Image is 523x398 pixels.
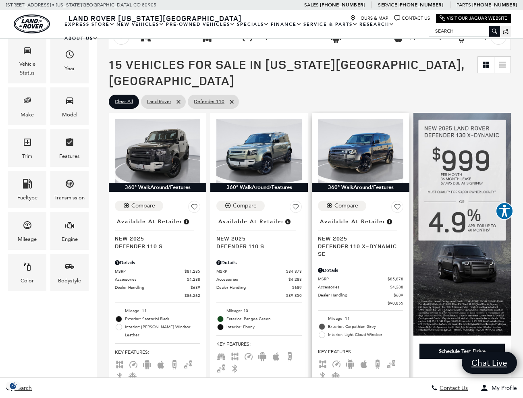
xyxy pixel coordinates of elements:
input: Search [429,26,500,36]
div: ColorColor [8,254,46,291]
span: Android Auto [142,361,152,367]
a: MSRP $84,373 [216,268,302,274]
img: 2025 Land Rover Defender 110 X-Dynamic SE [318,119,403,183]
span: $4,288 [390,284,403,290]
span: Bluetooth [318,373,328,378]
div: YearYear [50,37,89,83]
span: Vehicle is in stock and ready for immediate delivery. Due to demand, availability is subject to c... [183,217,190,226]
span: Trim [23,135,32,152]
div: Trim [22,152,32,161]
span: Adaptive Cruise Control [332,361,341,366]
div: Mileage [18,235,37,244]
div: Engine [62,235,78,244]
div: Vehicle Status [14,60,40,77]
span: Android Auto [345,361,355,366]
button: Compare Vehicle [115,201,163,211]
div: Model [62,110,77,119]
span: Make [23,93,32,110]
div: 360° WalkAround/Features [109,183,206,192]
div: Compare [131,202,155,209]
div: Make [21,110,34,119]
nav: Main Navigation [64,17,429,46]
a: Hours & Map [350,15,388,21]
a: [PHONE_NUMBER] [472,2,517,8]
a: Dealer Handling $689 [216,284,302,290]
section: Click to Open Cookie Consent Modal [4,381,23,390]
a: Visit Our Jaguar Website [440,15,507,21]
span: Interior: Light Cloud Windsor [328,331,403,339]
span: New 2025 [216,234,296,242]
span: Defender 110 S [115,242,194,250]
span: AWD [230,353,240,359]
a: Accessories $4,288 [216,276,302,282]
span: Color [23,260,32,276]
div: Transmission [54,193,85,202]
div: ModelModel [50,87,89,125]
button: Save Vehicle [290,201,302,216]
li: Mileage: 11 [115,307,200,315]
span: Available at Retailer [117,217,183,226]
span: Backup Camera [373,361,382,366]
span: Cooled Seats [332,373,341,378]
div: Schedule Test Drive [419,344,505,359]
span: Features [65,135,75,152]
span: $4,288 [288,276,302,282]
span: Key Features : [115,348,200,357]
button: Explore your accessibility options [496,202,513,220]
div: Color [21,276,34,285]
span: Defender 110 [194,97,224,107]
span: New 2025 [318,234,397,242]
span: $689 [394,292,403,298]
div: Fueltype [17,193,37,202]
a: [PHONE_NUMBER] [320,2,365,8]
span: Third Row Seats [216,353,226,359]
span: Defender 110 S [216,242,296,250]
span: Vehicle is in stock and ready for immediate delivery. Due to demand, availability is subject to c... [386,217,393,226]
a: Accessories $4,288 [115,276,200,282]
a: $90,855 [318,300,403,306]
span: $90,855 [388,300,403,306]
aside: Accessibility Help Desk [496,202,513,222]
span: Bluetooth [230,365,240,371]
button: Save Vehicle [391,201,403,216]
div: MileageMileage [8,212,46,250]
a: MSRP $85,878 [318,276,403,282]
button: Save Vehicle [188,201,200,216]
span: Parts [457,2,471,8]
a: [PHONE_NUMBER] [398,2,443,8]
button: Compare Vehicle [216,201,265,211]
a: Available at RetailerNew 2025Defender 110 X-Dynamic SE [318,216,403,257]
a: Available at RetailerNew 2025Defender 110 S [115,216,200,250]
a: Dealer Handling $689 [318,292,403,298]
span: MSRP [318,276,388,282]
span: $85,878 [388,276,403,282]
span: Apple Car-Play [271,353,281,359]
span: Sales [304,2,319,8]
span: $86,262 [185,292,200,298]
span: Chat Live [467,357,511,368]
a: Pre-Owned Vehicles [165,17,236,31]
span: Android Auto [257,353,267,359]
a: [STREET_ADDRESS] • [US_STATE][GEOGRAPHIC_DATA], CO 80905 [6,2,156,8]
span: Contact Us [438,385,468,392]
span: Accessories [318,284,390,290]
span: Interior: [PERSON_NAME] Windsor Leather [125,323,200,339]
span: Year [65,48,75,64]
span: Backup Camera [170,361,179,367]
span: $689 [191,284,200,290]
a: Land Rover [US_STATE][GEOGRAPHIC_DATA] [64,13,247,23]
span: Land Rover [US_STATE][GEOGRAPHIC_DATA] [68,13,242,23]
li: Mileage: 11 [318,315,403,323]
span: New 2025 [115,234,194,242]
div: Pricing Details - Defender 110 S [115,259,200,266]
div: EngineEngine [50,212,89,250]
div: Compare [233,202,257,209]
div: BodystyleBodystyle [50,254,89,291]
div: Pricing Details - Defender 110 X-Dynamic SE [318,267,403,274]
div: TransmissionTransmission [50,171,89,208]
span: Exterior: Santorini Black [125,315,200,323]
span: Adaptive Cruise Control [244,353,253,359]
span: $84,373 [286,268,302,274]
span: Vehicle [23,43,32,60]
span: Service [378,2,397,8]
